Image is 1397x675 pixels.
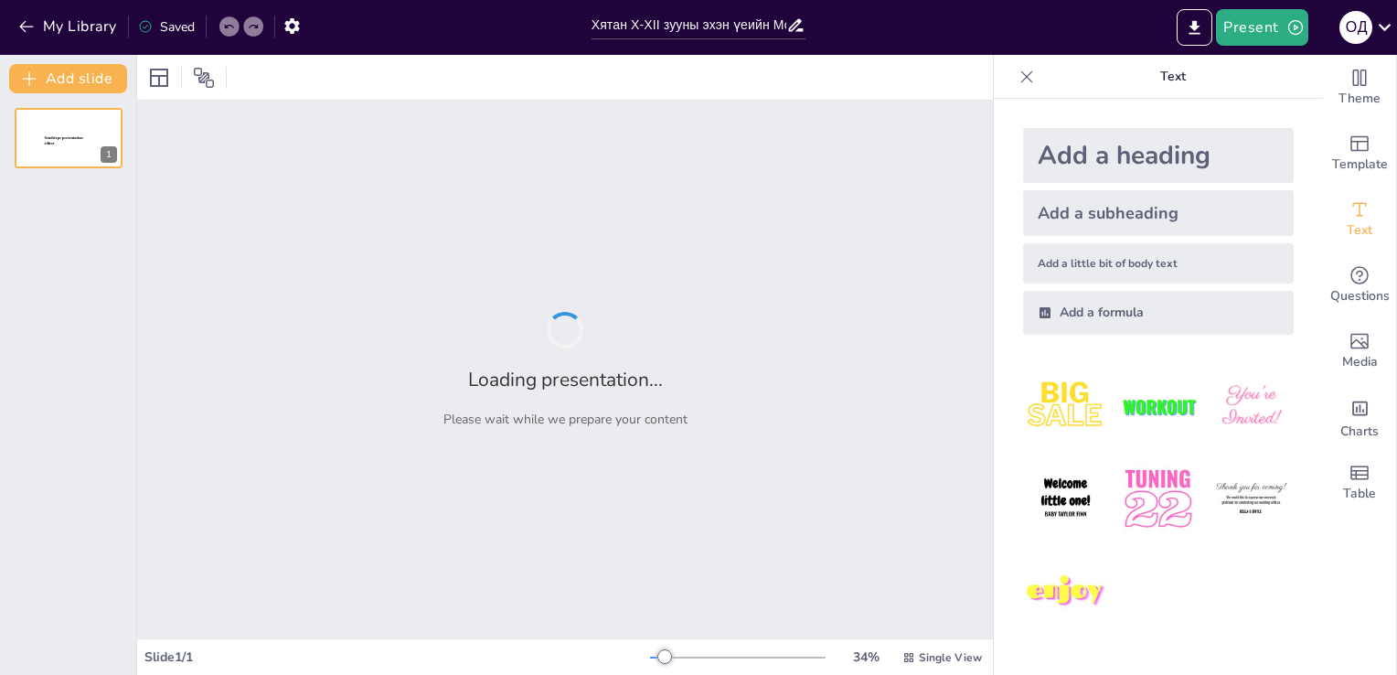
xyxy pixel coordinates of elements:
[1023,243,1294,284] div: Add a little bit of body text
[1332,155,1388,175] span: Template
[1323,384,1396,450] div: Add charts and graphs
[443,411,688,428] p: Please wait while we prepare your content
[919,650,982,665] span: Single View
[844,648,888,666] div: 34 %
[1323,450,1396,516] div: Add a table
[1115,456,1200,541] img: 5.jpeg
[101,146,117,163] div: 1
[1338,89,1381,109] span: Theme
[138,18,195,36] div: Saved
[1216,9,1307,46] button: Present
[1323,187,1396,252] div: Add text boxes
[15,108,123,168] div: 1
[1177,9,1212,46] button: Export to PowerPoint
[468,367,663,392] h2: Loading presentation...
[1023,128,1294,183] div: Add a heading
[1347,220,1372,241] span: Text
[14,12,124,41] button: My Library
[1041,55,1305,99] p: Text
[1023,291,1294,335] div: Add a formula
[1023,456,1108,541] img: 4.jpeg
[1023,190,1294,236] div: Add a subheading
[193,67,215,89] span: Position
[144,63,174,92] div: Layout
[1023,364,1108,449] img: 1.jpeg
[1115,364,1200,449] img: 2.jpeg
[1343,484,1376,504] span: Table
[592,12,787,38] input: Insert title
[1323,318,1396,384] div: Add images, graphics, shapes or video
[1342,352,1378,372] span: Media
[1323,55,1396,121] div: Change the overall theme
[1340,422,1379,442] span: Charts
[1023,550,1108,635] img: 7.jpeg
[1330,286,1390,306] span: Questions
[1339,11,1372,44] div: О Д
[1209,456,1294,541] img: 6.jpeg
[1323,121,1396,187] div: Add ready made slides
[1209,364,1294,449] img: 3.jpeg
[1323,252,1396,318] div: Get real-time input from your audience
[1339,9,1372,46] button: О Д
[144,648,650,666] div: Slide 1 / 1
[9,64,127,93] button: Add slide
[45,136,83,146] span: Sendsteps presentation editor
